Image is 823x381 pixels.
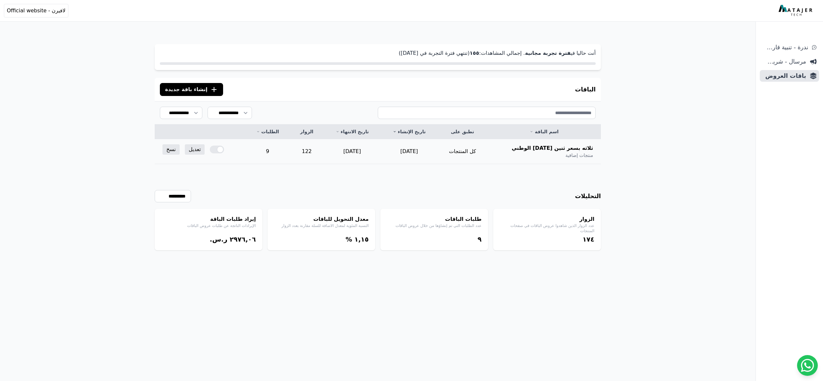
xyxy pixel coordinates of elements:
strong: فترة تجربة مجانية [525,50,571,56]
p: أنت حاليا في . إجمالي المشاهدات: (تنتهي فترة التجربة في [DATE]) [160,49,596,57]
td: 9 [245,139,290,164]
span: إنشاء باقة جديدة [165,86,208,93]
span: باقات العروض [762,71,806,80]
a: تاريخ الانتهاء [331,128,373,135]
button: لافيرن - Official website [4,4,68,18]
div: ٩ [387,235,482,244]
h4: الزوار [500,215,594,223]
td: كل المنتجات [437,139,487,164]
h4: معدل التحويل للباقات [274,215,369,223]
span: ر.س. [210,235,227,243]
a: نسخ [162,144,180,155]
span: % [346,235,352,243]
th: تطبق على [437,125,487,139]
td: 122 [290,139,323,164]
h3: التحليلات [575,192,601,201]
p: الإيرادات الناتجة عن طلبات عروض الباقات [161,223,256,228]
h4: إيراد طلبات الباقة [161,215,256,223]
img: MatajerTech Logo [779,5,814,17]
span: ثلاثه بسعر ثنين [DATE] الوطني [512,144,593,152]
bdi: ١,١٥ [354,235,369,243]
td: [DATE] [324,139,381,164]
span: ندرة - تنبية قارب علي النفاذ [762,43,808,52]
button: إنشاء باقة جديدة [160,83,223,96]
bdi: ٢٩٧٦,۰٦ [230,235,256,243]
span: منتجات إضافية [566,152,593,159]
a: اسم الباقة [495,128,593,135]
td: [DATE] [381,139,437,164]
h3: الباقات [575,85,596,94]
p: عدد الطلبات التي تم إنشاؤها من خلال عروض الباقات [387,223,482,228]
a: تعديل [185,144,205,155]
strong: ١٥٥ [470,50,479,56]
a: الطلبات [253,128,282,135]
h4: طلبات الباقات [387,215,482,223]
a: تاريخ الإنشاء [388,128,430,135]
p: عدد الزوار الذين شاهدوا عروض الباقات في صفحات المنتجات [500,223,594,233]
span: لافيرن - Official website [7,7,66,15]
p: النسبة المئوية لمعدل الاضافة للسلة مقارنة بعدد الزوار [274,223,369,228]
div: ١٧٤ [500,235,594,244]
th: الزوار [290,125,323,139]
span: مرسال - شريط دعاية [762,57,806,66]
